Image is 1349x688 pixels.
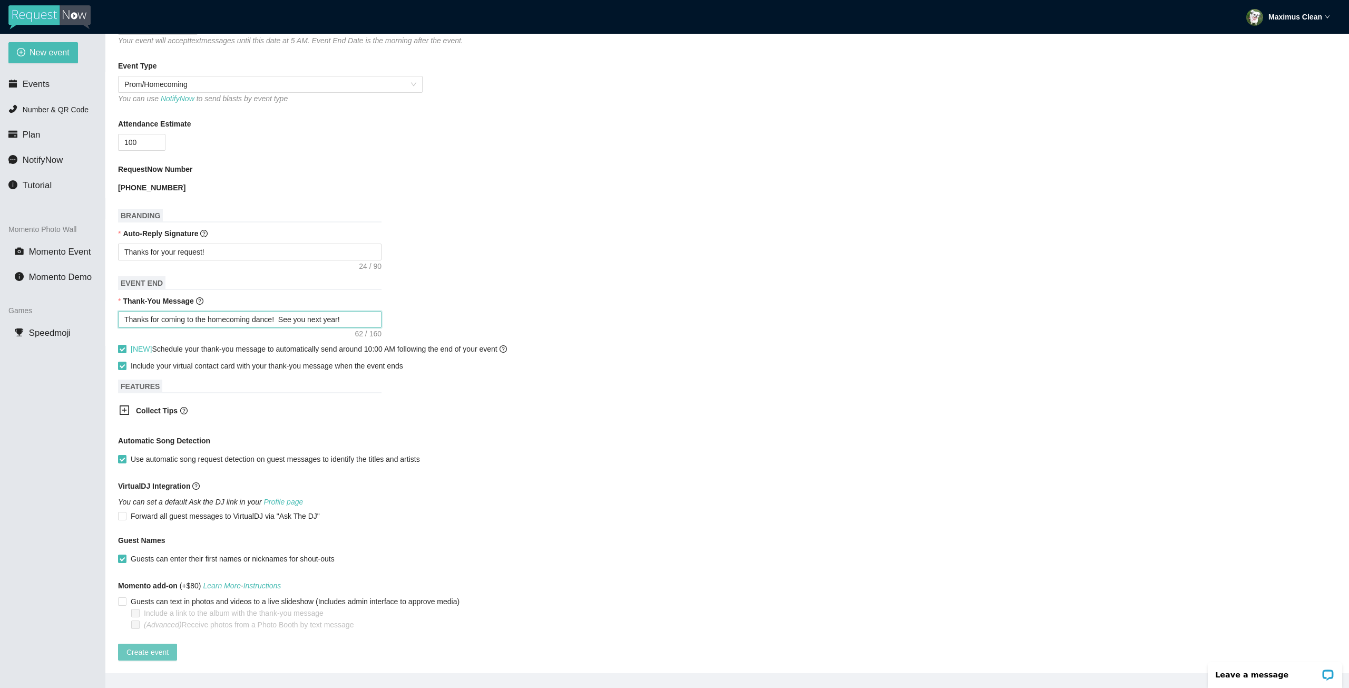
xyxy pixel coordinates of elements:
[123,297,193,305] b: Thank-You Message
[15,247,24,256] span: camera
[23,180,52,190] span: Tutorial
[123,229,198,238] b: Auto-Reply Signature
[243,582,281,590] a: Instructions
[118,60,157,72] b: Event Type
[161,94,194,103] a: NotifyNow
[264,498,304,506] a: Profile page
[131,345,152,353] span: [NEW]
[118,276,165,290] span: EVENT END
[29,272,92,282] span: Momento Demo
[23,130,41,140] span: Plan
[30,46,70,59] span: New event
[118,36,463,45] i: Your event will accept text messages until this date at 5 AM. Event End Date is the morning after...
[131,362,403,370] span: Include your virtual contact card with your thank-you message when the event ends
[119,405,130,415] span: plus-square
[23,105,89,114] span: Number & QR Code
[118,209,163,222] span: BRANDING
[131,345,507,353] span: Schedule your thank-you message to automatically send around 10:00 AM following the end of your e...
[118,118,191,130] b: Attendance Estimate
[15,272,24,281] span: info-circle
[124,76,416,92] span: Prom/Homecoming
[8,5,91,30] img: RequestNow
[118,498,303,506] i: You can set a default Ask the DJ link in your
[8,104,17,113] span: phone
[118,163,193,175] b: RequestNow Number
[17,48,25,58] span: plus-circle
[136,406,178,415] b: Collect Tips
[118,435,210,447] b: Automatic Song Detection
[118,93,423,104] div: You can use to send blasts by event type
[118,380,162,393] span: FEATURES
[192,482,200,490] span: question-circle
[15,328,24,337] span: trophy
[118,644,177,661] button: Create event
[8,130,17,139] span: credit-card
[118,183,185,192] b: [PHONE_NUMBER]
[126,510,324,522] span: Forward all guest messages to VirtualDJ via "Ask The DJ"
[1325,14,1330,20] span: down
[29,247,91,257] span: Momento Event
[118,311,382,328] textarea: Thanks for coming to the homecoming dance! See you next year!
[180,407,188,414] span: question-circle
[118,482,190,490] b: VirtualDJ Integration
[1268,13,1322,21] strong: Maximus Clean
[140,619,358,631] span: Receive photos from a Photo Booth by text message
[126,553,339,565] span: Guests can enter their first names or nicknames for shout-outs
[23,155,63,165] span: NotifyNow
[1201,655,1349,688] iframe: LiveChat chat widget
[126,646,169,658] span: Create event
[118,244,382,260] textarea: Thanks for your request!
[144,621,182,629] i: (Advanced)
[196,297,203,305] span: question-circle
[200,230,208,237] span: question-circle
[8,180,17,189] span: info-circle
[126,453,424,465] span: Use automatic song request detection on guest messages to identify the titles and artists
[111,399,374,424] div: Collect Tipsquestion-circle
[8,42,78,63] button: plus-circleNew event
[203,582,281,590] i: -
[126,596,464,607] span: Guests can text in photos and videos to a live slideshow (Includes admin interface to approve media)
[23,79,50,89] span: Events
[203,582,241,590] a: Learn More
[8,155,17,164] span: message
[1246,9,1263,26] img: ACg8ocKvMLxJsTDqE32xSOC7ah6oeuB-HR74aes2pRaVS42AcLQHjC0n=s96-c
[118,580,281,592] span: (+$80)
[500,345,507,353] span: question-circle
[29,328,71,338] span: Speedmoji
[118,536,165,545] b: Guest Names
[118,582,178,590] b: Momento add-on
[140,607,328,619] span: Include a link to the album with the thank-you message
[8,79,17,88] span: calendar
